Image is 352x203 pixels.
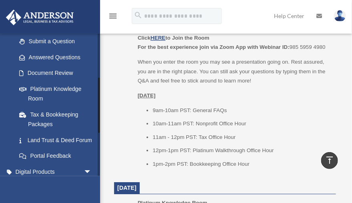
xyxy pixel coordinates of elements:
i: search [134,11,143,20]
b: Click to Join the Room [138,35,209,41]
u: [DATE] [138,92,156,98]
a: Answered Questions [11,49,104,65]
img: User Pic [334,10,346,22]
a: vertical_align_top [321,152,338,169]
p: When you enter the room you may see a presentation going on. Rest assured, you are in the right p... [138,57,330,86]
a: menu [108,14,118,21]
a: HERE [151,35,165,41]
i: menu [108,11,118,21]
li: 9am-10am PST: General FAQs [153,106,330,115]
p: 985 5959 4980 [138,33,330,52]
a: Tax & Bookkeeping Packages [11,107,104,132]
b: For the best experience join via Zoom App with Webinar ID: [138,44,290,50]
a: Platinum Knowledge Room [11,81,100,107]
a: Submit a Question [11,34,104,50]
a: Portal Feedback [11,148,104,164]
img: Anderson Advisors Platinum Portal [4,10,76,25]
li: 11am - 12pm PST: Tax Office Hour [153,133,330,142]
a: Land Trust & Deed Forum [11,132,104,148]
li: 1pm-2pm PST: Bookkeeping Office Hour [153,159,330,169]
li: 12pm-1pm PST: Platinum Walkthrough Office Hour [153,146,330,155]
li: 10am-11am PST: Nonprofit Office Hour [153,119,330,129]
a: Digital Productsarrow_drop_down [6,164,104,180]
span: [DATE] [117,185,137,191]
span: arrow_drop_down [84,164,100,180]
i: vertical_align_top [325,155,334,165]
a: Document Review [11,65,104,81]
